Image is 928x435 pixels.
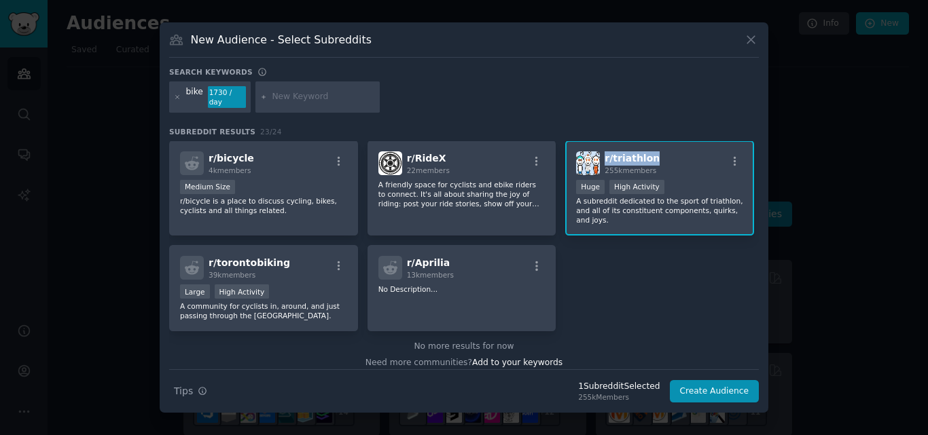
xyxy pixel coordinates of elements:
[378,284,546,294] p: No Description...
[174,384,193,398] span: Tips
[578,392,660,402] div: 255k Members
[169,127,255,136] span: Subreddit Results
[209,166,251,174] span: 4k members
[605,153,660,164] span: r/ triathlon
[215,284,270,299] div: High Activity
[670,380,760,403] button: Create Audience
[209,153,254,164] span: r/ bicycle
[169,379,212,403] button: Tips
[191,33,372,47] h3: New Audience - Select Subreddits
[378,151,402,175] img: RideX
[407,257,450,268] span: r/ Aprilia
[609,180,664,194] div: High Activity
[180,284,210,299] div: Large
[407,271,454,279] span: 13k members
[180,301,347,320] p: A community for cyclists in, around, and just passing through the [GEOGRAPHIC_DATA].
[260,128,282,136] span: 23 / 24
[605,166,656,174] span: 255k members
[576,151,600,175] img: triathlon
[169,341,759,353] div: No more results for now
[169,352,759,369] div: Need more communities?
[186,86,203,108] div: bike
[407,153,446,164] span: r/ RideX
[378,180,546,208] p: A friendly space for cyclists and ebike riders to connect. It's all about sharing the joy of ridi...
[576,180,605,194] div: Huge
[576,196,743,225] p: A subreddit dedicated to the sport of triathlon, and all of its constituent components, quirks, a...
[272,91,375,103] input: New Keyword
[472,358,563,367] span: Add to your keywords
[209,271,255,279] span: 39k members
[578,381,660,393] div: 1 Subreddit Selected
[407,166,450,174] span: 22 members
[169,67,253,77] h3: Search keywords
[209,257,290,268] span: r/ torontobiking
[180,180,235,194] div: Medium Size
[180,196,347,215] p: r/bicycle is a place to discuss cycling, bikes, cyclists and all things related.
[208,86,246,108] div: 1730 / day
